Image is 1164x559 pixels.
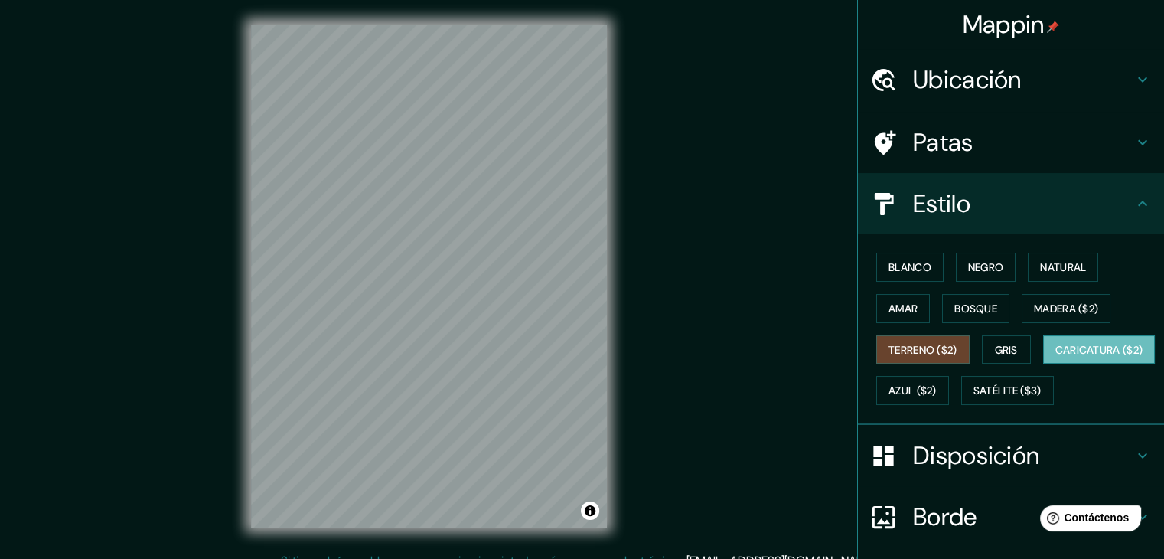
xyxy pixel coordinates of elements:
button: Caricatura ($2) [1043,335,1156,364]
div: Patas [858,112,1164,173]
button: Activar o desactivar atribución [581,502,599,520]
font: Disposición [913,440,1039,472]
div: Disposición [858,425,1164,486]
font: Satélite ($3) [973,384,1042,398]
button: Azul ($2) [876,376,949,405]
button: Bosque [942,294,1009,323]
font: Terreno ($2) [888,343,957,357]
font: Gris [995,343,1018,357]
font: Ubicación [913,64,1022,96]
font: Amar [888,302,918,315]
button: Terreno ($2) [876,335,970,364]
iframe: Lanzador de widgets de ayuda [1028,499,1147,542]
font: Patas [913,126,973,159]
button: Madera ($2) [1022,294,1110,323]
font: Estilo [913,188,970,220]
font: Caricatura ($2) [1055,343,1143,357]
button: Natural [1028,253,1098,282]
font: Bosque [954,302,997,315]
button: Blanco [876,253,944,282]
div: Estilo [858,173,1164,234]
div: Borde [858,486,1164,548]
button: Satélite ($3) [961,376,1054,405]
button: Negro [956,253,1016,282]
div: Ubicación [858,49,1164,110]
img: pin-icon.png [1047,21,1059,33]
font: Azul ($2) [888,384,937,398]
font: Mappin [963,8,1045,41]
button: Amar [876,294,930,323]
button: Gris [982,335,1031,364]
font: Blanco [888,260,931,274]
font: Negro [968,260,1004,274]
font: Borde [913,501,977,533]
canvas: Mapa [251,25,607,528]
font: Natural [1040,260,1086,274]
font: Madera ($2) [1034,302,1098,315]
